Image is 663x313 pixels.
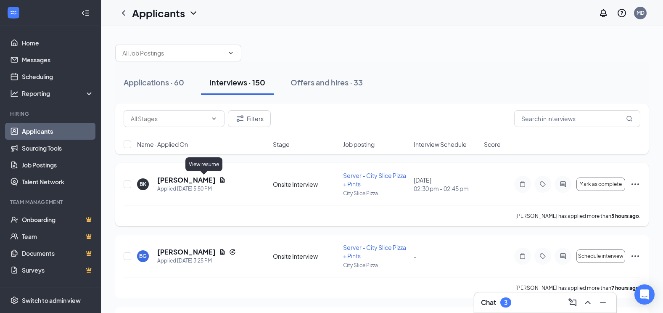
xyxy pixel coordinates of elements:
svg: QuestionInfo [617,8,627,18]
h3: Chat [481,298,496,307]
svg: Notifications [598,8,608,18]
h1: Applicants [132,6,185,20]
div: Applied [DATE] 3:25 PM [157,257,236,265]
svg: Ellipses [630,251,640,261]
div: BG [139,252,147,260]
h5: [PERSON_NAME] [157,175,216,185]
span: Server - City Slice Pizza + Pints [343,244,406,260]
span: Server - City Slice Pizza + Pints [343,172,406,188]
div: Interviews · 150 [209,77,265,88]
svg: ActiveChat [558,253,568,260]
button: ComposeMessage [566,296,579,309]
div: Switch to admin view [22,296,81,305]
svg: Collapse [81,9,90,17]
p: [PERSON_NAME] has applied more than . [515,212,640,220]
svg: Analysis [10,89,18,98]
svg: ChevronUp [583,297,593,308]
a: Home [22,34,94,51]
svg: ComposeMessage [568,297,578,308]
button: ChevronUp [581,296,594,309]
svg: Tag [538,181,548,188]
button: Filter Filters [228,110,271,127]
span: - [414,252,417,260]
div: Onsite Interview [273,252,338,260]
a: Job Postings [22,156,94,173]
div: Reporting [22,89,94,98]
svg: Ellipses [630,179,640,189]
p: City Slice Pizza [343,190,408,197]
span: Job posting [343,140,375,149]
a: Talent Network [22,173,94,190]
svg: Note [518,181,528,188]
svg: ChevronDown [227,50,234,56]
svg: MagnifyingGlass [626,115,633,122]
a: OnboardingCrown [22,211,94,228]
span: Mark as complete [579,181,622,187]
button: Minimize [596,296,610,309]
button: Schedule interview [576,249,625,263]
svg: WorkstreamLogo [9,8,18,17]
div: [DATE] [414,176,479,193]
svg: Minimize [598,297,608,308]
div: Open Intercom Messenger [634,284,655,305]
div: BK [140,180,146,188]
a: Messages [22,51,94,68]
b: 5 hours ago [611,213,639,219]
a: Sourcing Tools [22,140,94,156]
svg: ChevronLeft [119,8,129,18]
div: Applications · 60 [124,77,184,88]
div: Offers and hires · 33 [291,77,363,88]
svg: ChevronDown [188,8,198,18]
span: Score [484,140,501,149]
p: City Slice Pizza [343,262,408,269]
h5: [PERSON_NAME] [157,247,216,257]
svg: Reapply [229,249,236,255]
span: Interview Schedule [414,140,467,149]
span: Schedule interview [578,253,623,259]
input: All Job Postings [122,48,224,58]
svg: Tag [538,253,548,260]
svg: Document [219,249,226,255]
a: DocumentsCrown [22,245,94,262]
b: 7 hours ago [611,285,639,291]
div: Onsite Interview [273,180,338,188]
svg: ChevronDown [211,115,217,122]
p: [PERSON_NAME] has applied more than . [515,284,640,292]
a: TeamCrown [22,228,94,245]
span: Stage [273,140,290,149]
span: 02:30 pm - 02:45 pm [414,184,479,193]
button: Mark as complete [576,178,625,191]
svg: Filter [235,114,245,124]
div: 3 [504,299,507,306]
a: Scheduling [22,68,94,85]
svg: Settings [10,296,18,305]
div: Hiring [10,110,92,117]
a: SurveysCrown [22,262,94,279]
div: Applied [DATE] 5:50 PM [157,185,226,193]
a: Applicants [22,123,94,140]
svg: Note [518,253,528,260]
span: Name · Applied On [137,140,188,149]
input: All Stages [131,114,207,123]
svg: ActiveChat [558,181,568,188]
svg: Document [219,177,226,183]
div: Team Management [10,199,92,206]
div: View resume [185,157,222,171]
div: MD [637,9,645,16]
input: Search in interviews [514,110,640,127]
